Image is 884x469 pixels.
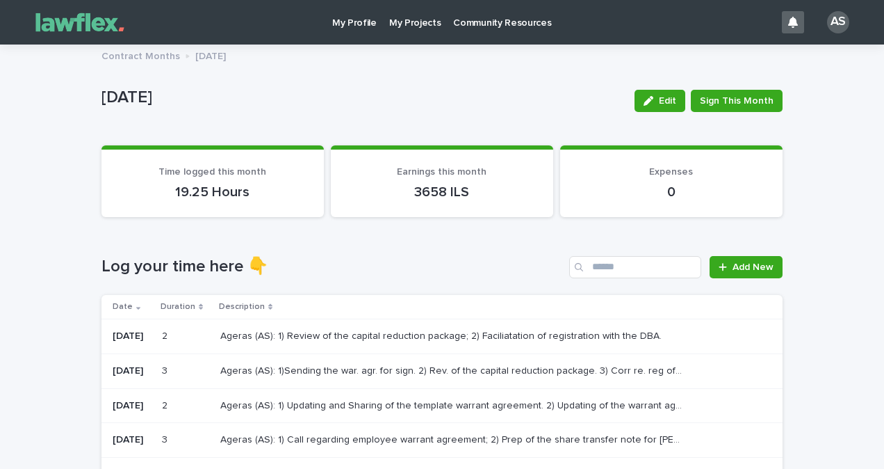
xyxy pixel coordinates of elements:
span: Edit [659,96,676,106]
p: [DATE] [113,400,151,412]
p: Ageras (AS): 1) Review of the capital reduction package; 2) Faciliatation of registration with th... [220,328,664,342]
p: 3658 ILS [347,184,537,200]
p: 2 [162,397,170,412]
span: Sign This Month [700,94,773,108]
div: AS [827,11,849,33]
button: Sign This Month [691,90,783,112]
p: [DATE] [113,331,151,342]
p: [DATE] [101,88,623,108]
input: Search [569,256,701,278]
button: Edit [635,90,685,112]
tr: [DATE]22 Ageras (AS): 1) Updating and Sharing of the template warrant agreement. 2) Updating of t... [101,388,783,423]
span: Add New [732,262,773,272]
a: Add New [710,256,783,278]
tr: [DATE]33 Ageras (AS): 1)Sending the war. agr. for sign. 2) Rev. of the capital reduction package.... [101,353,783,388]
p: Date [113,299,133,315]
p: [DATE] [113,365,151,377]
p: Contract Months [101,47,180,63]
p: 0 [577,184,766,200]
h1: Log your time here 👇 [101,257,564,277]
p: 2 [162,328,170,342]
p: 3 [162,363,170,377]
p: Ageras (AS): 1)Sending the war. agr. for sign. 2) Rev. of the capital reduction package. 3) Corr ... [220,363,687,377]
img: Gnvw4qrBSHOAfo8VMhG6 [28,8,132,36]
span: Time logged this month [158,167,266,177]
p: Ageras (AS): 1) Call regarding employee warrant agreement; 2) Prep of the share transfer note for... [220,431,687,446]
p: Duration [161,299,195,315]
tr: [DATE]33 Ageras (AS): 1) Call regarding employee warrant agreement; 2) Prep of the share transfer... [101,423,783,458]
p: Ageras (AS): 1) Updating and Sharing of the template warrant agreement. 2) Updating of the warran... [220,397,687,412]
p: Description [219,299,265,315]
p: 3 [162,431,170,446]
p: [DATE] [195,47,226,63]
span: Earnings this month [397,167,486,177]
span: Expenses [649,167,693,177]
p: [DATE] [113,434,151,446]
tr: [DATE]22 Ageras (AS): 1) Review of the capital reduction package; 2) Faciliatation of registratio... [101,319,783,353]
p: 19.25 Hours [118,184,307,200]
